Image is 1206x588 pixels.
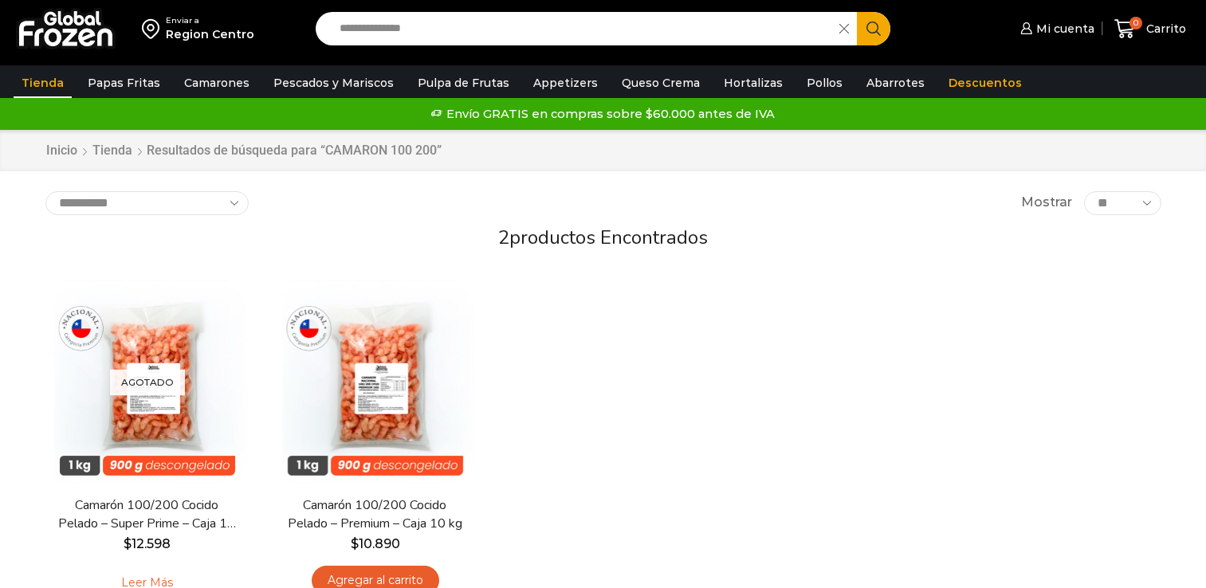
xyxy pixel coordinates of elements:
[45,142,78,160] a: Inicio
[799,68,850,98] a: Pollos
[525,68,606,98] a: Appetizers
[176,68,257,98] a: Camarones
[716,68,791,98] a: Hortalizas
[45,142,442,160] nav: Breadcrumb
[147,143,442,158] h1: Resultados de búsqueda para “CAMARON 100 200”
[351,536,359,551] span: $
[1021,194,1072,212] span: Mostrar
[55,496,238,533] a: Camarón 100/200 Cocido Pelado – Super Prime – Caja 10 kg
[1129,17,1142,29] span: 0
[283,496,466,533] a: Camarón 100/200 Cocido Pelado – Premium – Caja 10 kg
[1110,10,1190,48] a: 0 Carrito
[92,142,133,160] a: Tienda
[142,15,166,42] img: address-field-icon.svg
[509,225,708,250] span: productos encontrados
[351,536,400,551] bdi: 10.890
[124,536,171,551] bdi: 12.598
[1016,13,1094,45] a: Mi cuenta
[166,15,254,26] div: Enviar a
[14,68,72,98] a: Tienda
[858,68,933,98] a: Abarrotes
[1142,21,1186,37] span: Carrito
[1032,21,1094,37] span: Mi cuenta
[857,12,890,45] button: Search button
[941,68,1030,98] a: Descuentos
[265,68,402,98] a: Pescados y Mariscos
[498,225,509,250] span: 2
[110,370,185,396] p: Agotado
[124,536,132,551] span: $
[410,68,517,98] a: Pulpa de Frutas
[80,68,168,98] a: Papas Fritas
[166,26,254,42] div: Region Centro
[45,191,249,215] select: Pedido de la tienda
[614,68,708,98] a: Queso Crema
